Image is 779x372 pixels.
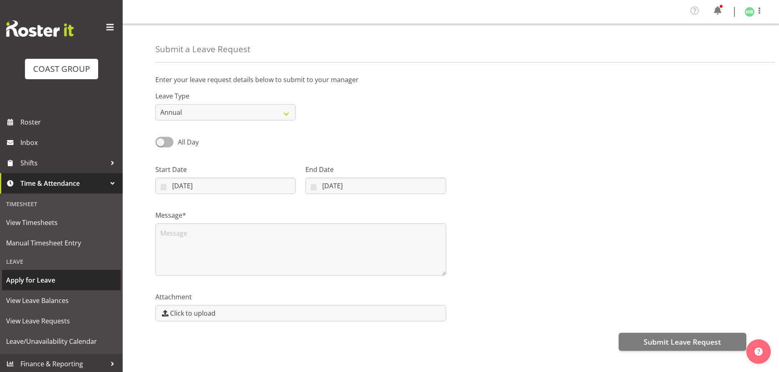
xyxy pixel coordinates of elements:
span: All Day [178,138,199,147]
label: Start Date [155,165,296,174]
span: Leave/Unavailability Calendar [6,335,117,347]
span: View Timesheets [6,216,117,229]
label: Leave Type [155,91,296,101]
a: Manual Timesheet Entry [2,233,121,253]
span: Time & Attendance [20,177,106,189]
a: View Timesheets [2,212,121,233]
div: Timesheet [2,196,121,212]
span: View Leave Requests [6,315,117,327]
span: Manual Timesheet Entry [6,237,117,249]
h4: Submit a Leave Request [155,45,250,54]
input: Click to select... [305,178,446,194]
label: Message* [155,210,446,220]
input: Click to select... [155,178,296,194]
span: Finance & Reporting [20,358,106,370]
span: Shifts [20,157,106,169]
a: Apply for Leave [2,270,121,290]
div: COAST GROUP [33,63,90,75]
span: Submit Leave Request [644,336,721,347]
span: Apply for Leave [6,274,117,286]
label: End Date [305,165,446,174]
button: Submit Leave Request [619,333,746,351]
div: Leave [2,253,121,270]
span: Inbox [20,136,119,149]
img: mike-bullock1158.jpg [745,7,754,17]
p: Enter your leave request details below to submit to your manager [155,75,746,85]
a: View Leave Balances [2,290,121,311]
a: View Leave Requests [2,311,121,331]
img: help-xxl-2.png [754,347,763,356]
a: Leave/Unavailability Calendar [2,331,121,352]
img: Rosterit website logo [6,20,74,37]
span: Roster [20,116,119,128]
span: View Leave Balances [6,294,117,307]
span: Click to upload [170,308,216,318]
label: Attachment [155,292,446,302]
